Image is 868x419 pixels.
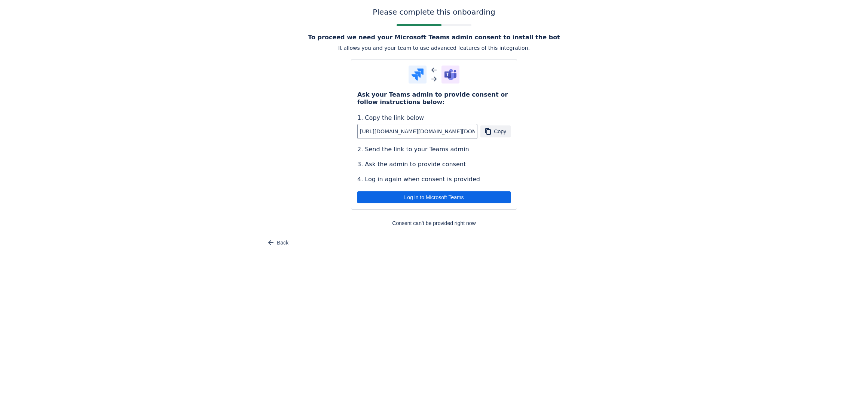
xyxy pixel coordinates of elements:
span: Back [277,237,288,249]
h3: Please complete this onboarding [373,7,495,16]
span: 3. Ask the admin to provide consent [357,160,511,169]
h4: Ask your Teams admin to provide consent or follow instructions below: [357,91,511,106]
span: Copy [494,125,506,137]
h4: To proceed we need your Microsoft Teams admin consent to install the bot [308,34,560,41]
span: 1. Copy the link below [357,113,511,122]
span: 2. Send the link to your Teams admin [357,145,511,154]
span: Log in to Microsoft Teams [362,191,506,203]
button: Log in to Microsoft Teams [357,191,511,203]
span: 4. Log in again when consent is provided [357,175,511,184]
button: Copy [480,125,511,137]
button: Consent can’t be provided right now [351,217,517,229]
span: It allows you and your team to use advanced features of this integration. [338,44,530,52]
button: Back [262,237,293,249]
span: Consent can’t be provided right now [355,217,513,229]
